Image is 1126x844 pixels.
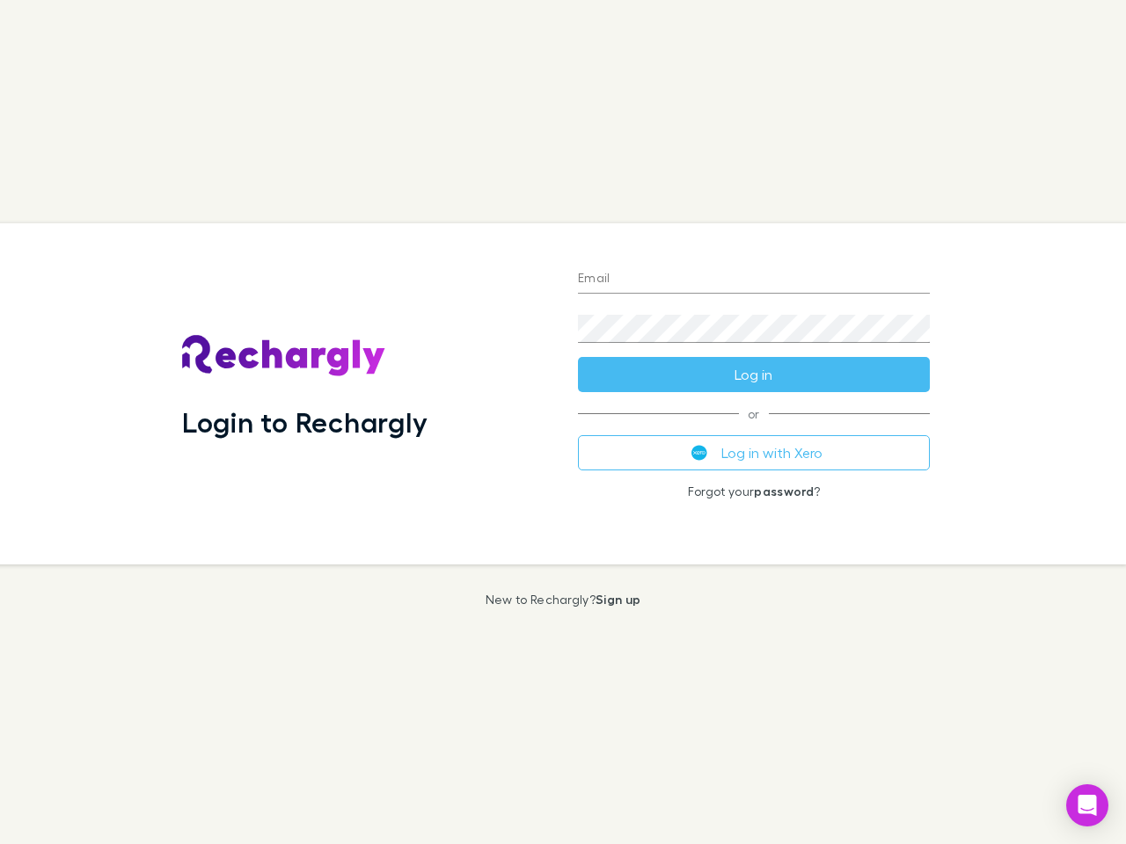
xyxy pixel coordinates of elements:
p: Forgot your ? [578,484,930,498]
a: password [754,484,814,498]
a: Sign up [596,592,640,607]
p: New to Rechargly? [486,593,641,607]
img: Xero's logo [691,445,707,461]
span: or [578,413,930,414]
img: Rechargly's Logo [182,335,386,377]
div: Open Intercom Messenger [1066,784,1108,826]
button: Log in [578,357,930,392]
button: Log in with Xero [578,435,930,470]
h1: Login to Rechargly [182,405,428,439]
